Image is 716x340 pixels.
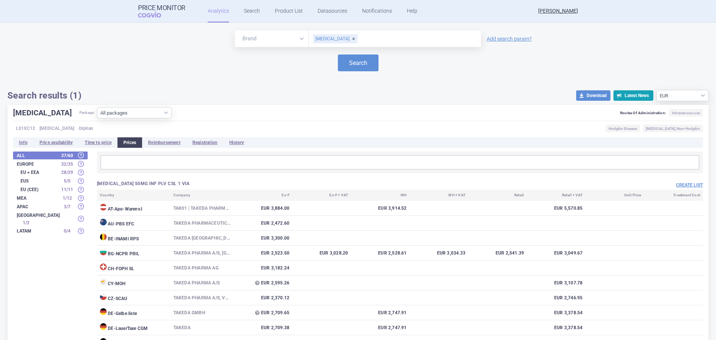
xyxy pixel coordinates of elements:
[576,90,610,101] button: Download
[97,290,170,305] td: CZ - SCAU
[97,190,170,201] th: Country
[234,190,292,201] th: Ex-F
[527,190,585,201] th: Retail + VAT
[351,190,409,201] th: WH
[100,308,107,315] img: Germany
[170,246,234,261] td: Takeda Pharma A/S, [GEOGRAPHIC_DATA]
[527,290,585,305] td: EUR 2,746.95
[79,137,117,148] li: Time to price
[186,137,223,148] li: Registration
[487,36,532,41] a: Add search param?
[97,275,170,290] td: CY - MOH
[21,170,58,175] strong: EU + EEA
[351,201,409,216] td: EUR 3,914.52
[170,231,234,246] td: TAKEDA [GEOGRAPHIC_DATA]
[58,177,76,185] div: 5 / 5
[170,275,234,290] td: TAKEDA PHARMA A/S
[138,4,185,12] strong: Price Monitor
[234,231,292,246] td: EUR 3,300.00
[97,231,170,246] td: BE - INAMI RPS
[17,219,35,227] div: 1 / 2
[223,137,250,148] li: History
[97,246,170,261] td: BG - NCPR PRIL
[7,90,81,101] h1: Search results (1)
[58,186,76,193] div: 11 / 11
[234,305,292,320] td: EUR 2,709.65
[527,275,585,290] td: EUR 3,107.78
[234,216,292,231] td: EUR 2,472.60
[58,152,76,159] div: 37 / 60
[97,305,170,320] td: DE - Gelbe liste
[606,125,640,132] span: Hodgkin Disease
[643,125,703,132] span: [MEDICAL_DATA], Non-Hodgkin
[97,261,170,275] td: CH - FOPH SL
[100,323,107,330] img: Germany
[170,201,234,216] td: TAK01 | TAKEDA PHARMA GES.M.B.H.
[97,181,400,187] h3: [MEDICAL_DATA] 50MG INF PLV CSL 1 VIA
[527,320,585,335] td: EUR 3,378.54
[100,293,107,300] img: Czech Republic
[100,204,107,210] img: Austria
[585,190,644,201] th: Unit Price
[17,213,60,218] strong: [GEOGRAPHIC_DATA]
[13,211,88,227] div: [GEOGRAPHIC_DATA] 1/2
[613,90,653,101] button: Latest News
[138,12,172,18] span: COGVIO
[40,125,74,132] span: [MEDICAL_DATA]
[234,201,292,216] td: EUR 3,884.00
[410,190,468,201] th: WH + VAT
[17,153,58,158] strong: All
[100,249,107,255] img: Bulgaria
[676,182,703,188] button: Create list
[13,160,88,168] div: Europe 32/35
[170,190,234,201] th: Company
[58,194,76,202] div: 1 / 12
[58,169,76,176] div: 28 / 29
[234,261,292,275] td: EUR 3,182.24
[410,246,468,261] td: EUR 3,034.33
[21,187,58,192] strong: EU (CEE)
[292,190,351,201] th: Ex-F + VAT
[292,246,351,261] td: EUR 3,028.20
[170,320,234,335] td: Takeda
[58,160,76,168] div: 32 / 35
[17,162,58,166] strong: Europe
[644,190,703,201] th: Treatment Cost
[13,107,79,118] h1: [MEDICAL_DATA]
[16,125,35,132] span: L01XC12
[138,4,185,18] a: Price MonitorCOGVIO
[13,203,88,210] div: APAC 3/7
[527,246,585,261] td: EUR 3,049.67
[17,205,58,209] strong: APAC
[79,125,93,132] span: Orphan
[13,227,88,235] div: LATAM 0/4
[17,229,58,233] strong: LATAM
[13,185,88,193] div: EU (CEE) 11/11
[351,320,409,335] td: EUR 2,747.91
[313,34,358,43] div: [MEDICAL_DATA]
[234,246,292,261] td: EUR 2,523.50
[351,246,409,261] td: EUR 2,528.61
[13,169,88,177] div: EU + EEA 28/29
[468,190,527,201] th: Retail
[13,152,88,159] div: All37/60
[100,234,107,240] img: Belgium
[117,137,142,148] li: Prices
[170,216,234,231] td: Takeda Pharmaceuticals Australia Pty. Ltd.
[58,227,76,235] div: 0 / 4
[170,305,234,320] td: Takeda GmbH
[97,320,170,335] td: DE - LauerTaxe CGM
[21,179,58,183] strong: EU5
[468,246,527,261] td: EUR 2,541.39
[170,261,234,275] td: Takeda Pharma AG
[58,203,76,210] div: 3 / 7
[13,177,88,185] div: EU5 5/5
[620,109,703,119] div: Routes Of Administration:
[13,137,34,148] li: Info
[527,305,585,320] td: EUR 3,378.54
[234,290,292,305] td: EUR 2,370.12
[34,137,79,148] li: Price availability
[17,196,58,200] strong: MEA
[97,216,170,231] td: AU - PBS EFC
[669,109,703,116] span: Intravenous use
